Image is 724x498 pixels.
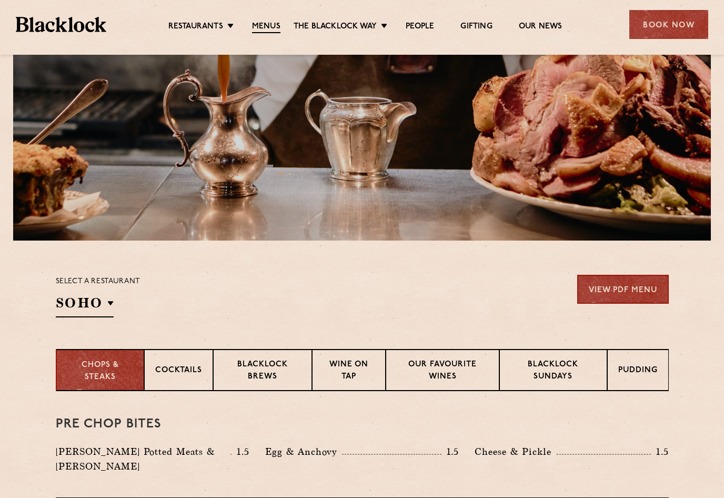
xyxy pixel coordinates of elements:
a: Menus [252,22,280,33]
p: Our favourite wines [397,359,488,384]
p: Cheese & Pickle [475,444,557,459]
p: 1.5 [232,445,249,459]
h2: SOHO [56,294,114,317]
a: Restaurants [168,22,223,32]
h3: Pre Chop Bites [56,417,669,431]
a: Gifting [460,22,492,32]
p: Blacklock Brews [224,359,301,384]
p: Select a restaurant [56,275,140,288]
p: Cocktails [155,365,202,378]
p: Blacklock Sundays [510,359,596,384]
a: People [406,22,434,32]
p: Wine on Tap [323,359,375,384]
a: View PDF Menu [577,275,669,304]
img: BL_Textured_Logo-footer-cropped.svg [16,17,106,32]
a: Our News [519,22,562,32]
p: Chops & Steaks [67,360,133,383]
a: The Blacklock Way [294,22,377,32]
p: 1.5 [651,445,669,459]
p: 1.5 [441,445,459,459]
p: Pudding [618,365,658,378]
p: Egg & Anchovy [265,444,342,459]
p: [PERSON_NAME] Potted Meats & [PERSON_NAME] [56,444,231,474]
div: Book Now [629,10,708,39]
